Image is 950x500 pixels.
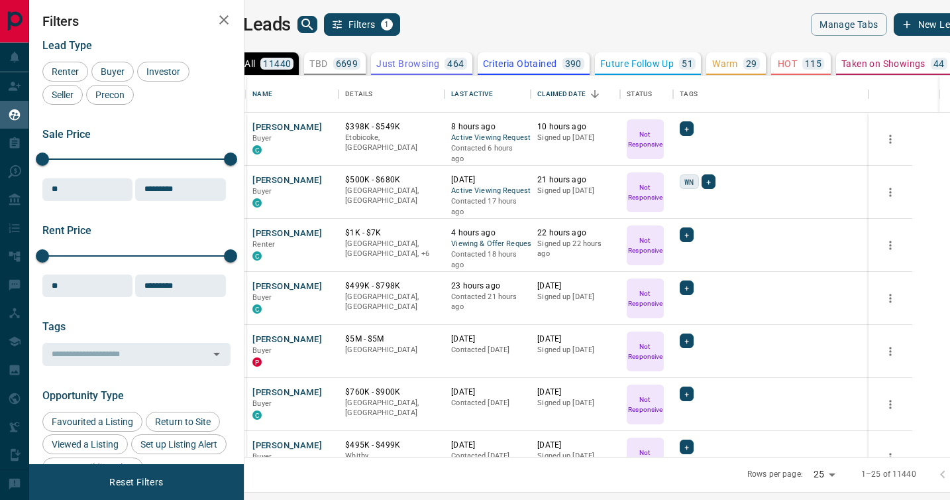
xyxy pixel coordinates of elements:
[684,281,689,294] span: +
[345,121,438,133] p: $398K - $549K
[880,235,900,255] button: more
[345,76,372,113] div: Details
[537,186,613,196] p: Signed up [DATE]
[880,395,900,414] button: more
[537,133,613,143] p: Signed up [DATE]
[345,440,438,451] p: $495K - $499K
[808,465,840,484] div: 25
[680,76,698,113] div: Tags
[880,182,900,202] button: more
[451,281,524,292] p: 23 hours ago
[137,62,189,82] div: Investor
[682,59,693,68] p: 51
[684,440,689,454] span: +
[42,128,91,141] span: Sale Price
[537,292,613,302] p: Signed up [DATE]
[86,85,134,105] div: Precon
[537,174,613,186] p: 21 hours ago
[680,227,694,242] div: +
[451,440,524,451] p: [DATE]
[537,334,613,345] p: [DATE]
[91,90,129,100] span: Precon
[382,20,392,29] span: 1
[252,452,272,461] span: Buyer
[42,458,143,477] div: Set up Building Alert
[345,334,438,345] p: $5M - $5M
[451,133,524,144] span: Active Viewing Request
[142,66,185,77] span: Investor
[42,85,83,105] div: Seller
[684,122,689,135] span: +
[933,59,945,68] p: 44
[680,281,694,295] div: +
[252,227,322,240] button: [PERSON_NAME]
[811,13,886,36] button: Manage Tabs
[445,76,531,113] div: Last Active
[345,281,438,292] p: $499K - $798K
[345,398,438,418] p: [GEOGRAPHIC_DATA], [GEOGRAPHIC_DATA]
[451,398,524,408] p: Contacted [DATE]
[252,134,272,143] span: Buyer
[447,59,464,68] p: 464
[483,59,557,68] p: Criteria Obtained
[244,59,255,68] p: All
[680,440,694,454] div: +
[861,469,916,480] p: 1–25 of 11440
[136,439,222,450] span: Set up Listing Alert
[537,345,613,355] p: Signed up [DATE]
[345,239,438,259] p: Etobicoke, Etobicoke, Midtown | Central, North York, West End, Toronto
[345,227,438,239] p: $1K - $7K
[252,357,262,367] div: property.ca
[339,76,445,113] div: Details
[537,451,613,462] p: Signed up [DATE]
[684,334,689,347] span: +
[684,175,694,188] span: WN
[309,59,327,68] p: TBD
[565,59,582,68] p: 390
[451,345,524,355] p: Contacted [DATE]
[451,196,524,217] p: Contacted 17 hours ago
[131,434,227,454] div: Set up Listing Alert
[451,334,524,345] p: [DATE]
[47,66,83,77] span: Renter
[628,448,662,468] p: Not Responsive
[91,62,134,82] div: Buyer
[684,228,689,241] span: +
[345,387,438,398] p: $760K - $900K
[451,174,524,186] p: [DATE]
[628,235,662,255] p: Not Responsive
[42,412,142,432] div: Favourited a Listing
[673,76,869,113] div: Tags
[96,66,129,77] span: Buyer
[880,288,900,308] button: more
[451,387,524,398] p: [DATE]
[746,59,757,68] p: 29
[47,416,138,427] span: Favourited a Listing
[451,143,524,164] p: Contacted 6 hours ago
[451,121,524,133] p: 8 hours ago
[628,288,662,308] p: Not Responsive
[586,85,604,103] button: Sort
[706,175,711,188] span: +
[252,121,322,134] button: [PERSON_NAME]
[252,240,275,249] span: Renter
[345,292,438,312] p: [GEOGRAPHIC_DATA], [GEOGRAPHIC_DATA]
[680,121,694,136] div: +
[537,227,613,239] p: 22 hours ago
[451,451,524,462] p: Contacted [DATE]
[252,198,262,208] div: condos.ca
[702,174,715,189] div: +
[747,469,803,480] p: Rows per page:
[805,59,821,68] p: 115
[252,145,262,155] div: condos.ca
[680,334,694,348] div: +
[42,434,128,454] div: Viewed a Listing
[252,410,262,420] div: condos.ca
[451,249,524,270] p: Contacted 18 hours ago
[880,448,900,468] button: more
[628,395,662,414] p: Not Responsive
[531,76,620,113] div: Claimed Date
[42,62,88,82] div: Renter
[451,227,524,239] p: 4 hours ago
[537,440,613,451] p: [DATE]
